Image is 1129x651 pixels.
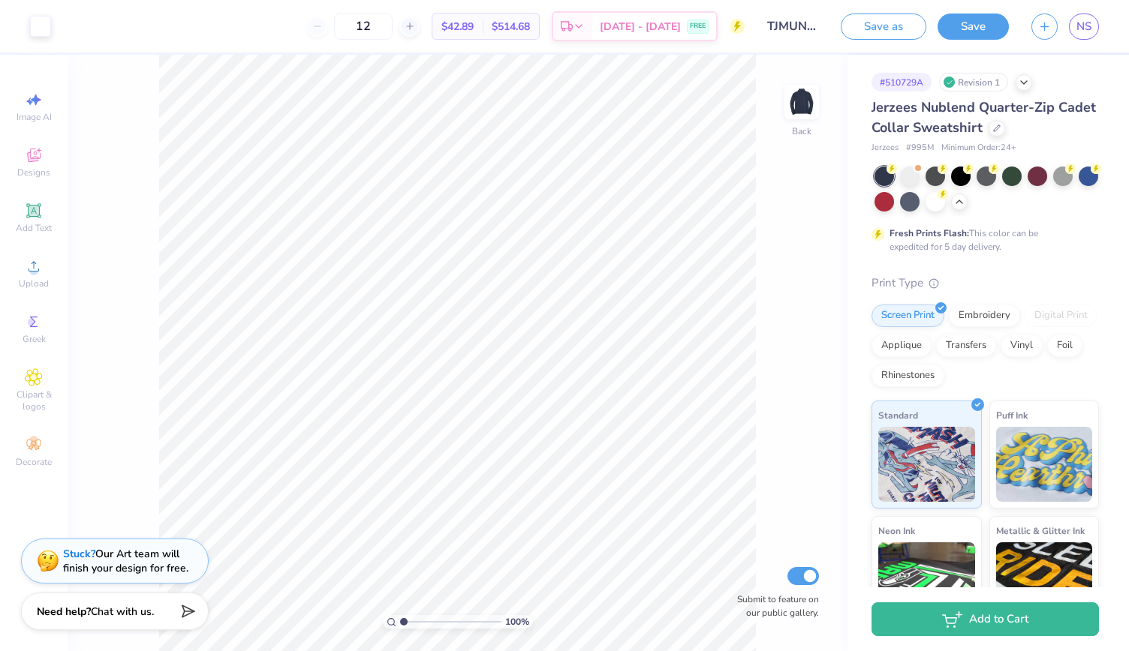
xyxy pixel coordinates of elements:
button: Save as [841,13,926,40]
div: Screen Print [872,304,944,327]
span: Image AI [17,111,52,123]
span: Jerzees Nublend Quarter-Zip Cadet Collar Sweatshirt [872,98,1096,136]
div: # 510729A [872,73,932,91]
span: Decorate [16,456,52,468]
div: Foil [1047,334,1082,357]
strong: Need help? [37,604,91,619]
div: Back [792,124,811,138]
span: FREE [690,21,706,31]
span: 100 % [505,615,529,628]
strong: Fresh Prints Flash: [890,227,969,239]
span: Puff Ink [996,407,1028,423]
div: Transfers [936,334,996,357]
button: Save [938,13,1009,40]
span: [DATE] - [DATE] [600,19,681,34]
div: Embroidery [949,304,1020,327]
div: Vinyl [1001,334,1043,357]
input: – – [334,13,393,40]
span: Greek [23,333,46,345]
img: Neon Ink [878,542,975,617]
span: Standard [878,407,918,423]
strong: Stuck? [63,547,95,561]
span: Upload [19,277,49,289]
span: Metallic & Glitter Ink [996,523,1085,538]
span: Chat with us. [91,604,154,619]
span: Designs [17,166,50,178]
img: Back [787,87,817,117]
img: Puff Ink [996,427,1093,502]
span: Minimum Order: 24 + [941,142,1016,154]
span: Jerzees [872,142,899,154]
button: Add to Cart [872,602,1099,636]
div: This color can be expedited for 5 day delivery. [890,226,1074,253]
div: Applique [872,334,932,357]
span: Clipart & logos [8,388,60,412]
img: Metallic & Glitter Ink [996,542,1093,617]
span: Add Text [16,222,52,234]
span: $42.89 [441,19,474,34]
input: Untitled Design [756,11,829,41]
span: Neon Ink [878,523,915,538]
div: Rhinestones [872,364,944,387]
div: Print Type [872,274,1099,292]
span: $514.68 [492,19,530,34]
label: Submit to feature on our public gallery. [729,592,819,619]
img: Standard [878,427,975,502]
div: Revision 1 [939,73,1008,91]
span: # 995M [906,142,934,154]
div: Digital Print [1025,304,1097,327]
a: NS [1069,13,1099,40]
span: NS [1076,18,1091,35]
div: Our Art team will finish your design for free. [63,547,188,575]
